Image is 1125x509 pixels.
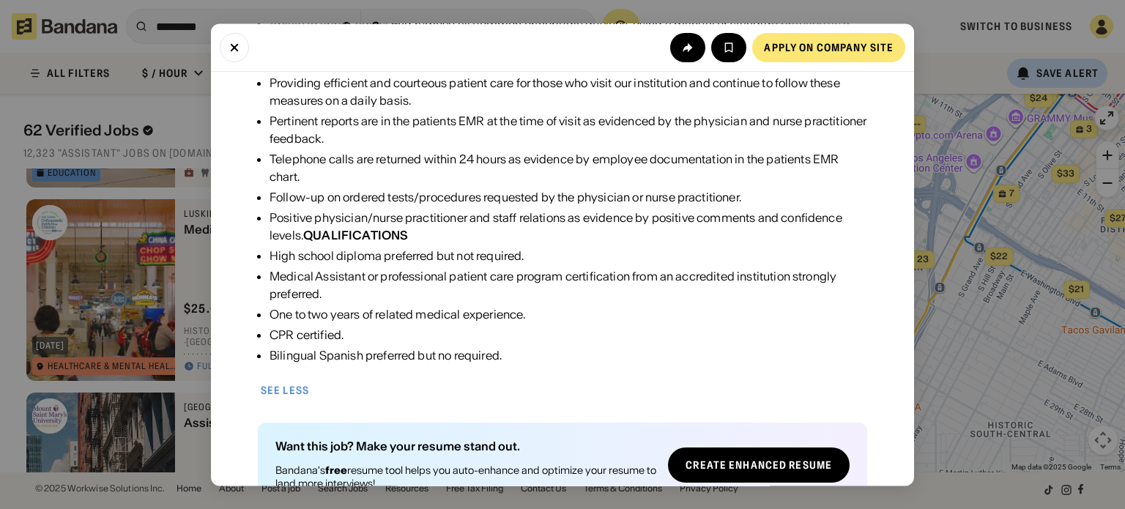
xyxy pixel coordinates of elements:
div: Positive physician/nurse practitioner and staff relations as evidence by positive comments and co... [270,209,867,245]
div: Want this job? Make your resume stand out. [275,441,656,453]
div: QUALIFICATIONS [303,229,408,243]
div: Bilingual Spanish preferred but no required. [270,347,867,365]
div: See less [261,386,309,396]
div: High school diploma preferred but not required. [270,248,867,265]
div: Pertinent reports are in the patients EMR at the time of visit as evidenced by the physician and ... [270,113,867,148]
div: One to two years of related medical experience. [270,306,867,324]
div: Telephone calls are returned within 24 hours as evidence by employee documentation in the patient... [270,151,867,186]
div: Create Enhanced Resume [686,461,832,471]
div: Follow-up on ordered tests/procedures requested by the physician or nurse practitioner. [270,189,867,207]
div: Bandana's resume tool helps you auto-enhance and optimize your resume to land more interviews! [275,464,656,491]
button: Close [220,32,249,62]
div: Providing efficient and courteous patient care for those who visit our institution and continue t... [270,75,867,110]
div: CPR certified. [270,327,867,344]
b: free [325,464,347,478]
div: Medical Assistant or professional patient care program certification from an accredited instituti... [270,268,867,303]
div: Apply on company site [764,42,894,52]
